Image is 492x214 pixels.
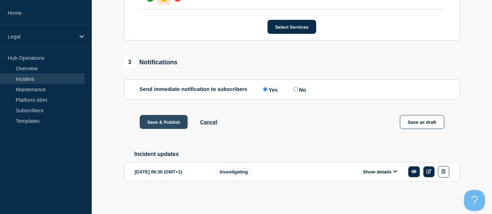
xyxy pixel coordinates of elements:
button: Show details [361,169,400,175]
button: Cancel [200,119,217,125]
p: Legal [8,34,75,40]
input: No [293,87,298,92]
span: 3 [124,56,136,68]
p: Send immediate notification to subscribers [140,86,248,93]
div: [DATE] 09:30 (GMT+1) [135,166,205,178]
button: Select Services [268,20,316,34]
div: Notifications [124,56,178,68]
label: No [292,86,306,93]
input: Yes [263,87,268,92]
div: Send immediate notification to subscribers [140,86,444,93]
iframe: Help Scout Beacon - Open [464,190,485,211]
button: Save as draft [400,115,444,129]
button: Save & Publish [140,115,188,129]
h2: Incident updates [134,151,460,157]
span: Investigating [215,168,252,176]
label: Yes [261,86,278,93]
